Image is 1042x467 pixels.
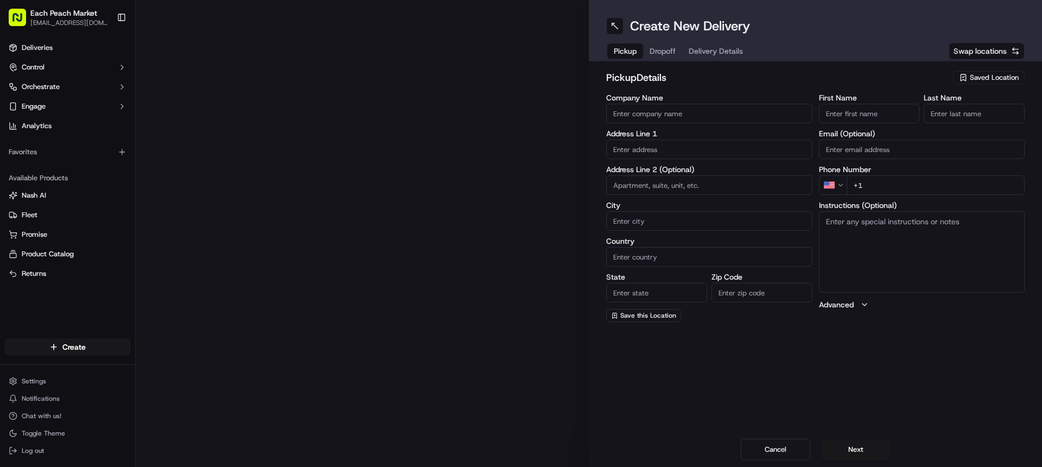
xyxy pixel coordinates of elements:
[819,130,1025,137] label: Email (Optional)
[847,175,1025,195] input: Enter phone number
[606,201,812,209] label: City
[11,187,28,205] img: Regen Pajulas
[4,143,131,161] div: Favorites
[924,94,1025,102] label: Last Name
[606,283,707,302] input: Enter state
[30,8,97,18] span: Each Peach Market
[77,269,131,277] a: Powered byPylon
[11,43,198,61] p: Welcome 👋
[103,243,174,254] span: API Documentation
[168,139,198,152] button: See all
[11,11,33,33] img: Nash
[620,311,676,320] span: Save this Location
[11,141,73,150] div: Past conversations
[22,102,46,111] span: Engage
[606,104,812,123] input: Enter company name
[22,377,46,386] span: Settings
[606,70,946,85] h2: pickup Details
[11,104,30,123] img: 1736555255976-a54dd68f-1ca7-489b-9aae-adbdc363a1c4
[741,439,810,460] button: Cancel
[22,82,60,92] span: Orchestrate
[22,446,44,455] span: Log out
[81,198,85,206] span: •
[11,158,28,175] img: Liam S.
[185,107,198,120] button: Start new chat
[606,211,812,231] input: Enter city
[819,94,920,102] label: First Name
[87,198,110,206] span: [DATE]
[28,70,195,81] input: Got a question? Start typing here...
[22,169,30,178] img: 1736555255976-a54dd68f-1ca7-489b-9aae-adbdc363a1c4
[614,46,637,56] span: Pickup
[711,273,812,281] label: Zip Code
[606,247,812,267] input: Enter country
[650,46,676,56] span: Dropoff
[22,198,30,207] img: 1736555255976-a54dd68f-1ca7-489b-9aae-adbdc363a1c4
[819,166,1025,173] label: Phone Number
[954,46,1007,56] span: Swap locations
[90,168,94,177] span: •
[49,104,178,115] div: Start new chat
[7,238,87,258] a: 📗Knowledge Base
[606,273,707,281] label: State
[11,244,20,253] div: 📗
[22,62,45,72] span: Control
[711,283,812,302] input: Enter zip code
[606,140,812,159] input: Enter address
[22,429,65,438] span: Toggle Theme
[606,94,812,102] label: Company Name
[689,46,743,56] span: Delivery Details
[96,168,118,177] span: [DATE]
[819,299,854,310] label: Advanced
[819,201,1025,209] label: Instructions (Optional)
[819,104,920,123] input: Enter first name
[22,249,74,259] span: Product Catalog
[22,191,46,200] span: Nash AI
[22,121,52,131] span: Analytics
[30,18,108,27] span: [EMAIL_ADDRESS][DOMAIN_NAME]
[606,166,812,173] label: Address Line 2 (Optional)
[22,243,83,254] span: Knowledge Base
[62,342,86,352] span: Create
[22,230,47,239] span: Promise
[22,412,61,420] span: Chat with us!
[49,115,149,123] div: We're available if you need us!
[924,104,1025,123] input: Enter last name
[819,140,1025,159] input: Enter email address
[92,244,100,253] div: 💻
[34,198,79,206] span: Regen Pajulas
[23,104,42,123] img: 5e9a9d7314ff4150bce227a61376b483.jpg
[22,43,53,53] span: Deliveries
[630,17,750,35] h1: Create New Delivery
[606,130,812,137] label: Address Line 1
[34,168,88,177] span: [PERSON_NAME]
[22,269,46,279] span: Returns
[4,169,131,187] div: Available Products
[108,269,131,277] span: Pylon
[22,210,37,220] span: Fleet
[970,73,1019,83] span: Saved Location
[821,439,891,460] button: Next
[606,237,812,245] label: Country
[22,394,60,403] span: Notifications
[606,175,812,195] input: Apartment, suite, unit, etc.
[87,238,179,258] a: 💻API Documentation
